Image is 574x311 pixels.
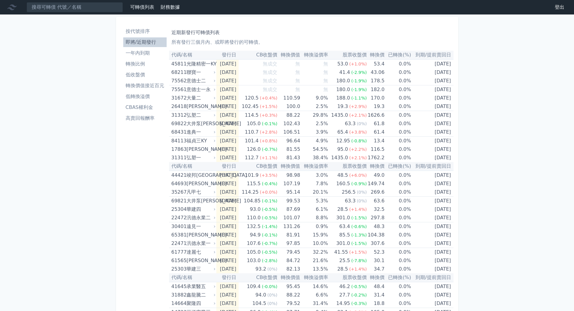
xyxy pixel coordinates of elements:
[277,51,300,59] th: 轉換價值
[411,128,453,137] td: [DATE]
[171,145,185,154] div: 17863
[367,248,384,257] td: 52.3
[243,197,262,205] div: 104.85
[384,68,411,77] td: 0.0%
[187,154,214,162] div: 弘塑一
[328,51,367,59] th: 股票收盤價
[123,27,167,36] a: 按代號排序
[367,128,384,137] td: 61.4
[384,102,411,111] td: 0.0%
[277,94,300,102] td: 110.59
[216,59,239,68] td: [DATE]
[130,4,154,10] a: 可轉債列表
[171,60,185,68] div: 45811
[161,4,180,10] a: 財務數據
[323,61,328,67] span: 無
[277,214,300,222] td: 101.07
[367,51,384,59] th: 轉換價
[123,37,167,47] a: 即將/近期發行
[277,128,300,137] td: 106.51
[171,111,185,119] div: 31312
[336,60,349,68] div: 53.0
[344,197,357,205] div: 63.3
[384,145,411,154] td: 0.0%
[262,224,278,229] span: (-1.4%)
[246,179,262,188] div: 115.5
[239,51,278,59] th: CB收盤價
[300,111,328,120] td: 29.8%
[216,205,239,214] td: [DATE]
[323,69,328,75] span: 無
[171,39,451,46] p: 所有發行三個月內、或即將發行的可轉債。
[243,94,260,102] div: 120.5
[262,198,278,203] span: (-0.1%)
[187,102,214,111] div: [PERSON_NAME]
[263,61,277,67] span: 無成交
[367,205,384,214] td: 32.5
[384,197,411,205] td: 0.0%
[216,119,239,128] td: [DATE]
[262,241,278,246] span: (-0.7%)
[216,51,239,59] th: 發行日
[123,93,167,100] li: 低轉換溢價
[340,188,357,196] div: 256.5
[123,104,167,111] li: CBAS權利金
[335,239,351,248] div: 301.0
[300,102,328,111] td: 2.5%
[300,205,328,214] td: 6.1%
[216,145,239,154] td: [DATE]
[300,179,328,188] td: 7.8%
[384,205,411,214] td: 0.0%
[300,145,328,154] td: 54.5%
[300,162,328,171] th: 轉換溢價率
[349,147,367,152] span: (+2.2%)
[357,121,367,126] span: (0%)
[260,96,277,100] span: (+0.4%)
[246,214,262,222] div: 110.0
[344,119,357,128] div: 63.3
[300,171,328,179] td: 3.0%
[411,222,453,231] td: [DATE]
[384,119,411,128] td: 0.0%
[216,111,239,120] td: [DATE]
[171,231,185,239] div: 65381
[300,137,328,145] td: 4.9%
[384,214,411,222] td: 0.0%
[335,85,351,94] div: 180.0
[171,29,451,36] h1: 近期新發行可轉債列表
[349,104,367,109] span: (+2.9%)
[300,154,328,162] td: 38.4%
[277,102,300,111] td: 100.0
[216,85,239,94] td: [DATE]
[262,181,278,186] span: (-0.4%)
[367,214,384,222] td: 297.8
[323,87,328,92] span: 無
[171,248,185,256] div: 61777
[411,154,453,162] td: [DATE]
[216,188,239,197] td: [DATE]
[171,179,185,188] div: 64693
[338,231,351,239] div: 85.5
[187,239,214,248] div: 汎德永業一
[123,115,167,122] li: 高賣回報酬率
[367,162,384,171] th: 轉換價
[171,137,185,145] div: 84113
[349,113,367,118] span: (+2.1%)
[367,197,384,205] td: 63.6
[367,94,384,102] td: 170.0
[171,85,185,94] div: 75561
[349,207,367,212] span: (+1.4%)
[335,94,351,102] div: 188.0
[216,137,239,145] td: [DATE]
[384,239,411,248] td: 0.0%
[338,222,351,231] div: 63.4
[300,248,328,257] td: 32.2%
[367,222,384,231] td: 48.3
[263,69,277,75] span: 無成交
[187,94,214,102] div: 大量二
[384,171,411,179] td: 0.0%
[187,137,214,145] div: 福貞三KY
[411,68,453,77] td: [DATE]
[367,154,384,162] td: 1762.2
[216,239,239,248] td: [DATE]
